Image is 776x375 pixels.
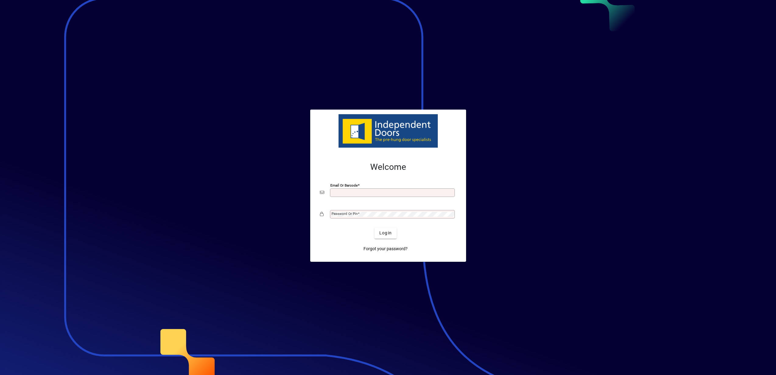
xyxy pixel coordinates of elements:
span: Forgot your password? [363,246,408,252]
mat-label: Password or Pin [332,212,358,216]
a: Forgot your password? [361,244,410,254]
h2: Welcome [320,162,456,172]
span: Login [379,230,392,236]
mat-label: Email or Barcode [330,183,358,187]
button: Login [374,228,397,239]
